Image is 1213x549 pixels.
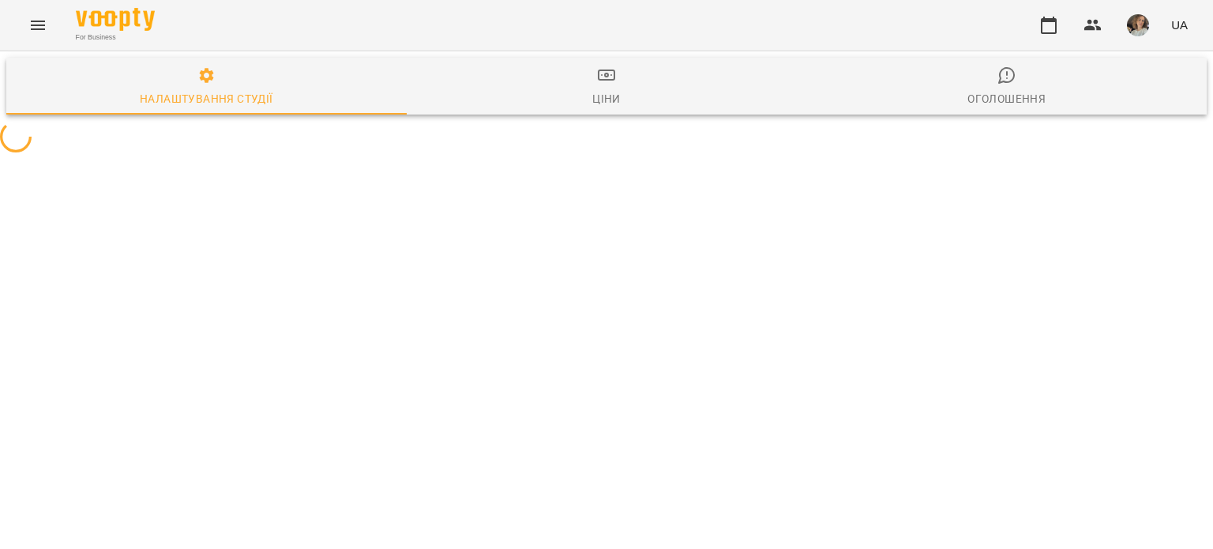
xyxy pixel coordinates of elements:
span: For Business [76,32,155,43]
img: Voopty Logo [76,8,155,31]
div: Ціни [592,89,621,108]
div: Налаштування студії [140,89,272,108]
img: 32c0240b4d36dd2a5551494be5772e58.jpg [1127,14,1149,36]
span: UA [1171,17,1188,33]
button: UA [1165,10,1194,39]
button: Menu [19,6,57,44]
div: Оголошення [967,89,1046,108]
